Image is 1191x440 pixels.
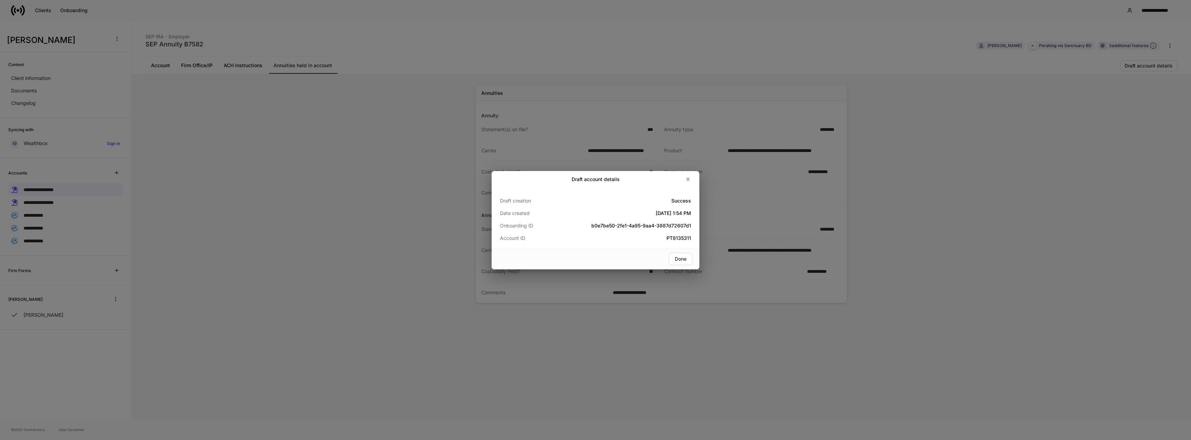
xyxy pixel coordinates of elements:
[564,222,691,229] h5: b0e7be50-2fe1-4a95-9aa4-3887d72607d1
[500,222,564,229] p: Onboarding ID
[500,235,564,242] p: Account ID
[564,197,691,204] h5: Success
[564,235,691,242] h5: PT8135311
[500,210,564,217] p: Date created
[675,257,687,261] div: Done
[669,253,692,265] button: Done
[564,210,691,217] h5: [DATE] 1:54 PM
[500,197,564,204] p: Draft creation
[572,176,620,183] h2: Draft account details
